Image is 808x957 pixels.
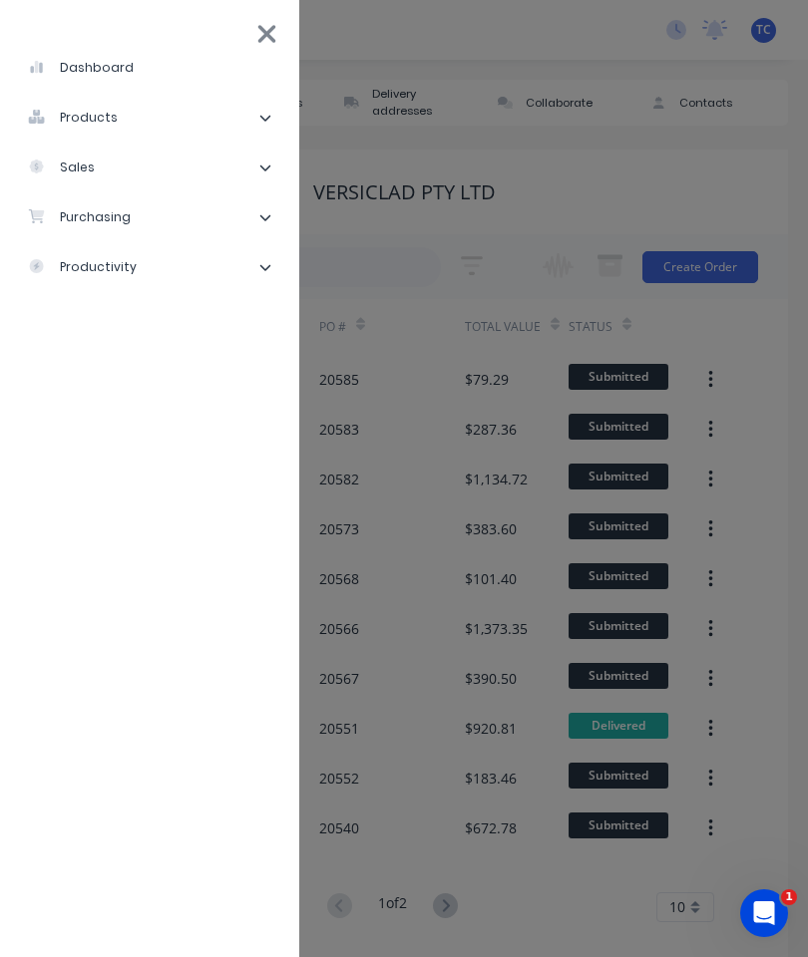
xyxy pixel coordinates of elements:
iframe: Intercom live chat [740,889,788,937]
div: purchasing [28,208,131,226]
span: 1 [781,889,797,905]
div: products [28,109,118,127]
div: sales [28,159,95,176]
div: productivity [28,258,137,276]
div: dashboard [28,59,134,77]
